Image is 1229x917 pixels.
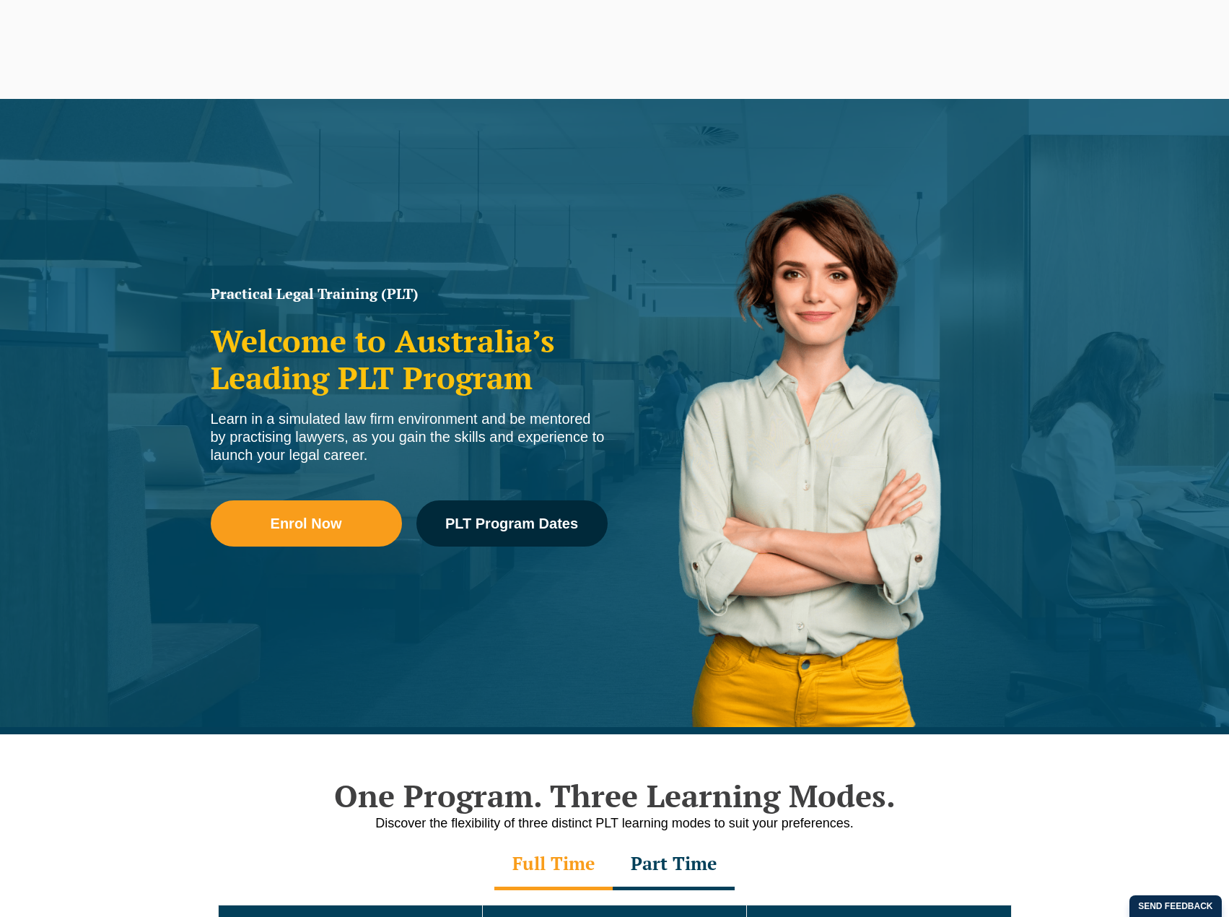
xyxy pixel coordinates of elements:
p: Discover the flexibility of three distinct PLT learning modes to suit your preferences. [204,814,1026,833]
a: PLT Program Dates [416,500,608,547]
span: Enrol Now [271,516,342,531]
div: Learn in a simulated law firm environment and be mentored by practising lawyers, as you gain the ... [211,410,608,464]
span: PLT Program Dates [445,516,578,531]
div: Part Time [613,840,735,890]
h2: One Program. Three Learning Modes. [204,778,1026,814]
div: Full Time [494,840,613,890]
h1: Practical Legal Training (PLT) [211,287,608,301]
a: Enrol Now [211,500,402,547]
h2: Welcome to Australia’s Leading PLT Program [211,323,608,396]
